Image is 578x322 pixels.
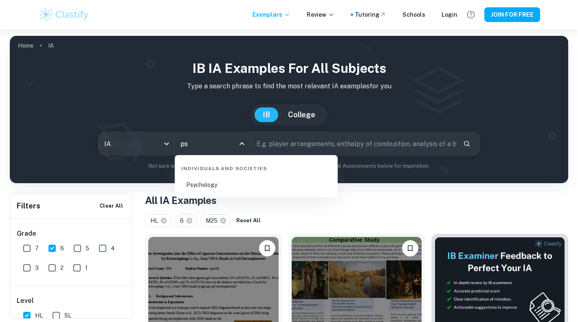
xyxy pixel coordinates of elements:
[145,193,568,208] h1: All IA Examples
[307,10,334,19] p: Review
[178,158,334,175] div: Individuals and Societies
[178,175,334,194] li: Psychology
[16,162,562,170] p: Not sure what to search for? You can always look through our example Internal Assessments below f...
[10,36,568,183] img: profile cover
[99,132,174,155] div: IA
[402,240,418,256] button: Please log in to bookmark exemplars
[206,216,221,225] span: M25
[35,311,43,320] span: HL
[253,10,290,19] p: Exemplars
[38,7,90,23] img: Clastify logo
[484,7,540,22] button: JOIN FOR FREE
[280,107,323,122] button: College
[85,263,88,272] span: 1
[442,10,457,19] a: Login
[48,41,54,50] p: IA
[150,216,162,225] span: HL
[17,200,40,212] h6: Filters
[460,137,474,151] button: Search
[464,8,478,22] button: Help and Feedback
[111,244,115,253] span: 4
[86,244,89,253] span: 5
[145,214,171,227] div: HL
[251,132,457,155] input: E.g. player arrangements, enthalpy of combustion, analysis of a big city...
[60,263,64,272] span: 2
[35,244,39,253] span: 7
[16,81,562,91] p: Type a search phrase to find the most relevant IA examples for you
[17,296,126,306] h6: Level
[97,200,125,212] button: Clear All
[64,311,71,320] span: SL
[234,215,263,227] button: Reset All
[17,229,126,239] h6: Grade
[35,263,39,272] span: 3
[402,10,425,19] a: Schools
[175,214,197,227] div: 6
[200,214,231,227] div: M25
[180,216,187,225] span: 6
[18,40,33,51] a: Home
[255,107,278,122] button: IB
[16,59,562,78] h1: IB IA examples for all subjects
[60,244,64,253] span: 6
[259,240,275,256] button: Please log in to bookmark exemplars
[355,10,386,19] a: Tutoring
[236,138,248,149] button: Close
